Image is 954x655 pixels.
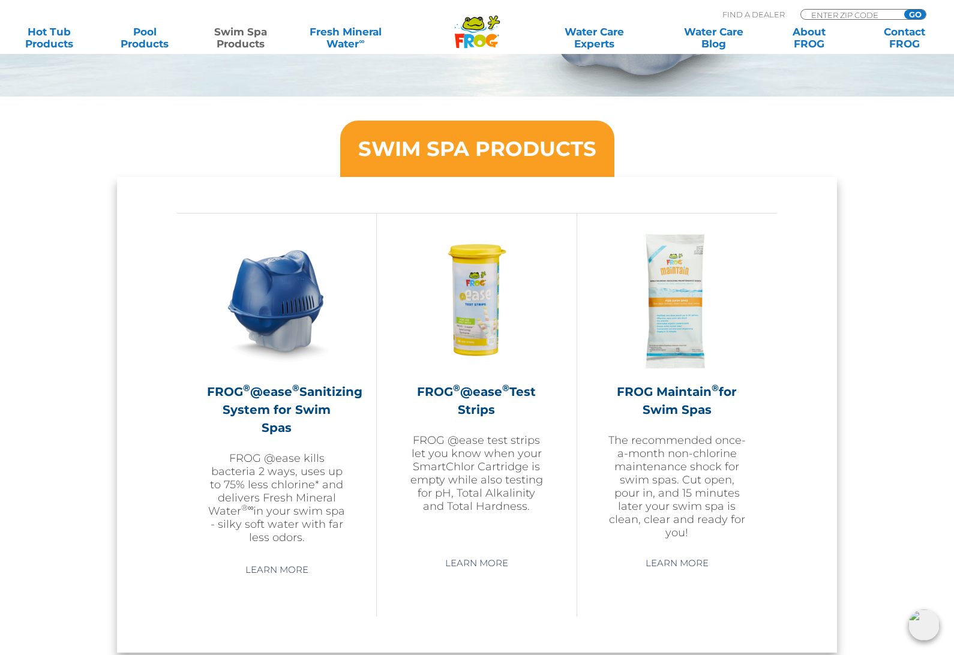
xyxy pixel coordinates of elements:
sup: ® [292,382,299,393]
p: Find A Dealer [722,9,785,20]
img: ss-@ease-hero-300x300.png [207,232,346,371]
p: FROG @ease test strips let you know when your SmartChlor Cartridge is empty while also testing fo... [407,434,546,513]
a: Learn More [232,559,322,581]
a: Learn More [632,552,722,574]
img: FROG-@ease-TS-Bottle-300x300.png [407,232,546,371]
h3: SWIM SPA PRODUCTS [358,139,596,159]
input: GO [904,10,926,19]
a: FROG®@ease®Sanitizing System for Swim SpasFROG @ease kills bacteria 2 ways, uses up to 75% less c... [207,232,346,544]
a: Hot TubProducts [12,26,86,50]
p: FROG @ease kills bacteria 2 ways, uses up to 75% less chlorine* and delivers Fresh Mineral Water ... [207,452,346,544]
a: Fresh MineralWater∞ [299,26,392,50]
a: FROG®@ease®Test StripsFROG @ease test strips let you know when your SmartChlor Cartridge is empty... [407,232,546,543]
h2: FROG @ease Test Strips [407,383,546,419]
a: AboutFROG [772,26,847,50]
h2: FROG Maintain for Swim Spas [607,383,747,419]
sup: ® [243,382,250,393]
a: PoolProducts [107,26,182,50]
a: ContactFROG [868,26,942,50]
img: openIcon [908,609,940,641]
img: ss-maintain-hero-300x300.png [607,232,746,371]
sup: ® [453,382,460,393]
p: The recommended once-a-month non-chlorine maintenance shock for swim spas. Cut open, pour in, and... [607,434,747,539]
sup: ∞ [359,37,364,46]
a: FROG Maintain®for Swim SpasThe recommended once-a-month non-chlorine maintenance shock for swim s... [607,232,747,543]
sup: ® [712,382,719,393]
a: Swim SpaProducts [203,26,278,50]
a: Water CareBlog [676,26,751,50]
sup: ® [502,382,509,393]
h2: FROG @ease Sanitizing System for Swim Spas [207,383,346,437]
a: Learn More [431,552,522,574]
input: Zip Code Form [810,10,891,20]
a: Water CareExperts [534,26,655,50]
sup: ®∞ [241,503,254,512]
